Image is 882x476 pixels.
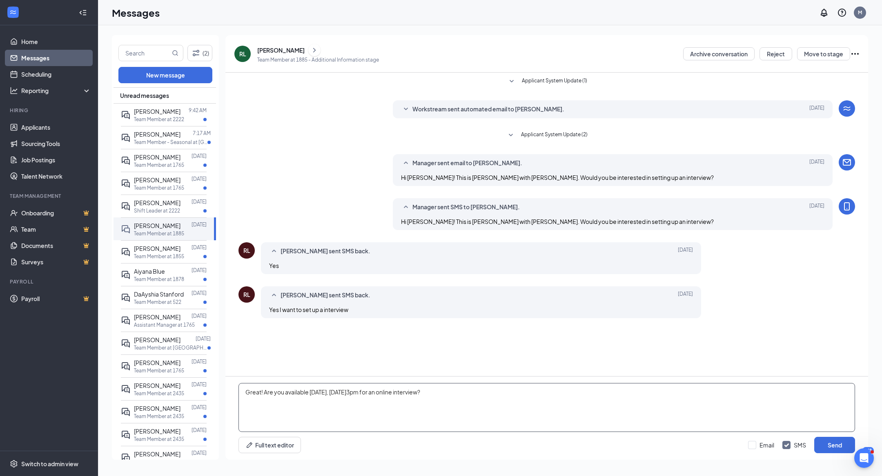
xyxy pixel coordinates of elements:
[121,384,131,394] svg: ActiveDoubleChat
[134,230,184,237] p: Team Member at 1885
[21,237,91,254] a: DocumentsCrown
[401,174,714,181] span: Hi [PERSON_NAME]! This is [PERSON_NAME] with [PERSON_NAME]. Would you be interested in setting up...
[759,47,792,60] button: Reject
[310,45,318,55] svg: ChevronRight
[678,246,693,256] span: [DATE]
[134,458,184,465] p: Team Member at 2412
[401,104,411,114] svg: SmallChevronDown
[21,152,91,168] a: Job Postings
[121,293,131,303] svg: ActiveDoubleChat
[134,268,165,275] span: Aiyana Blue
[281,246,370,256] span: [PERSON_NAME] sent SMS back.
[192,358,207,365] p: [DATE]
[21,168,91,184] a: Talent Network
[121,110,131,120] svg: ActiveDoubleChat
[134,108,180,115] span: [PERSON_NAME]
[121,361,131,371] svg: ActiveDoubleChat
[257,56,379,63] p: Team Member at 1885 - Additional Information stage
[172,50,178,56] svg: MagnifyingGlass
[21,254,91,270] a: SurveysCrown
[187,45,212,61] button: Filter (2)
[10,107,89,114] div: Hiring
[192,153,207,159] p: [DATE]
[401,202,411,212] svg: SmallChevronUp
[121,270,131,280] svg: ActiveDoubleChat
[134,162,184,168] p: Team Member at 1765
[819,8,829,18] svg: Notifications
[21,66,91,82] a: Scheduling
[134,344,207,351] p: Team Member at [GEOGRAPHIC_DATA]
[521,131,588,140] span: Applicant System Update (2)
[192,221,207,228] p: [DATE]
[269,290,279,300] svg: SmallChevronUp
[192,427,207,434] p: [DATE]
[401,158,411,168] svg: SmallChevronUp
[412,104,564,114] span: Workstream sent automated email to [PERSON_NAME].
[134,321,195,328] p: Assistant Manager at 1765
[134,413,184,420] p: Team Member at 2435
[506,131,516,140] svg: SmallChevronDown
[134,207,180,214] p: Shift Leader at 2222
[192,198,207,205] p: [DATE]
[121,407,131,417] svg: ActiveDoubleChat
[191,48,201,58] svg: Filter
[10,278,89,285] div: Payroll
[21,119,91,135] a: Applicants
[809,202,824,212] span: [DATE]
[121,201,131,211] svg: ActiveDoubleChat
[192,404,207,411] p: [DATE]
[269,246,279,256] svg: SmallChevronUp
[507,77,517,86] svg: SmallChevronDown
[281,290,370,300] span: [PERSON_NAME] sent SMS back.
[121,316,131,325] svg: ActiveDoubleChat
[21,86,91,95] div: Reporting
[192,290,207,297] p: [DATE]
[308,44,321,56] button: ChevronRight
[134,184,184,191] p: Team Member at 1765
[134,427,180,435] span: [PERSON_NAME]
[238,383,855,432] textarea: Great! Are you available [DATE], [DATE]3pm for an online interview?
[809,104,824,114] span: [DATE]
[9,8,17,16] svg: WorkstreamLogo
[858,9,862,16] div: M
[21,33,91,50] a: Home
[118,67,212,83] button: New message
[134,176,180,184] span: [PERSON_NAME]
[850,49,860,59] svg: Ellipses
[134,131,180,138] span: [PERSON_NAME]
[134,153,180,161] span: [PERSON_NAME]
[134,139,207,146] p: Team Member - Seasonal at [GEOGRAPHIC_DATA], [GEOGRAPHIC_DATA]
[683,47,755,60] button: Archive conversation
[522,77,587,86] span: Applicant System Update (1)
[814,437,855,453] button: Send
[134,222,180,229] span: [PERSON_NAME]
[134,116,184,123] p: Team Member at 2222
[842,104,852,113] svg: WorkstreamLogo
[10,460,18,468] svg: Settings
[809,158,824,168] span: [DATE]
[134,245,180,252] span: [PERSON_NAME]
[21,290,91,307] a: PayrollCrown
[121,133,131,143] svg: ActiveDoubleChat
[121,430,131,440] svg: ActiveDoubleChat
[192,244,207,251] p: [DATE]
[678,290,693,300] span: [DATE]
[257,46,305,54] div: [PERSON_NAME]
[842,201,852,211] svg: MobileSms
[506,131,588,140] button: SmallChevronDownApplicant System Update (2)
[121,247,131,257] svg: ActiveDoubleChat
[21,135,91,152] a: Sourcing Tools
[192,312,207,319] p: [DATE]
[193,130,211,137] p: 7:17 AM
[192,267,207,274] p: [DATE]
[121,224,131,234] svg: DoubleChat
[189,107,207,114] p: 9:42 AM
[134,450,180,458] span: [PERSON_NAME]
[401,218,714,225] span: Hi [PERSON_NAME]! This is [PERSON_NAME] with [PERSON_NAME]. Would you be interested in setting up...
[239,50,246,58] div: RL
[10,193,89,199] div: Team Management
[196,335,211,342] p: [DATE]
[238,437,301,453] button: Full text editorPen
[121,156,131,166] svg: ActiveDoubleChat
[243,246,250,255] div: RL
